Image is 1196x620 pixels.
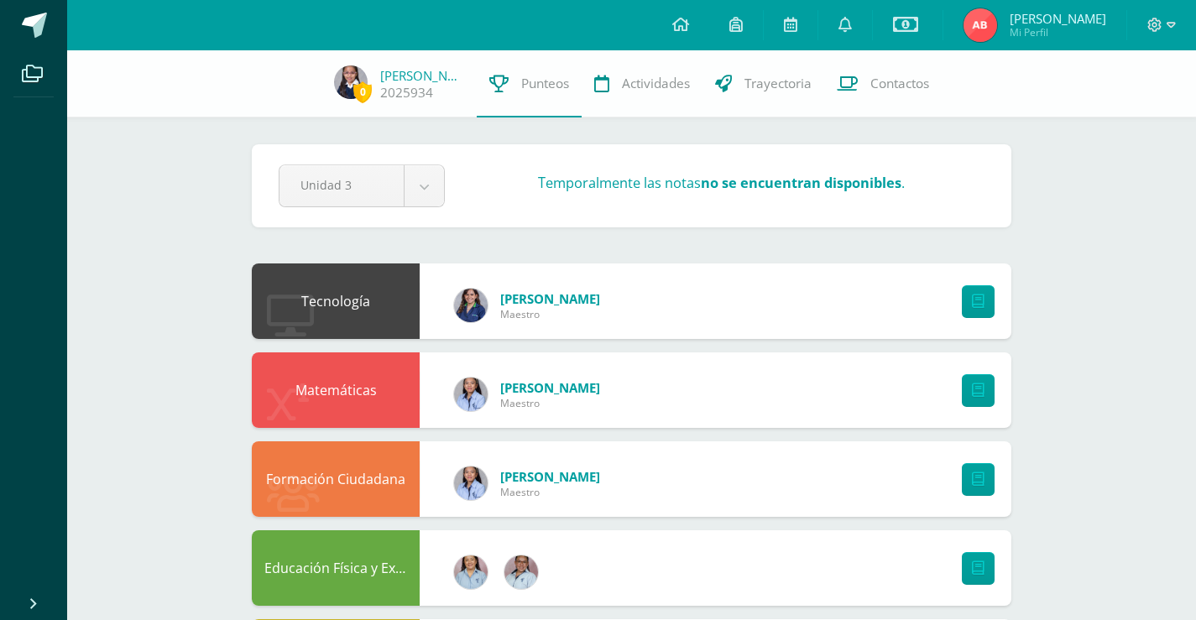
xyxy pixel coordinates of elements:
[252,441,420,517] div: Formación Ciudadana
[454,466,488,500] img: cd70970ff989681eb4d9716f04c67d2c.png
[1010,10,1106,27] span: [PERSON_NAME]
[454,378,488,411] img: cd70970ff989681eb4d9716f04c67d2c.png
[279,165,444,206] a: Unidad 3
[500,485,600,499] span: Maestro
[870,75,929,92] span: Contactos
[500,396,600,410] span: Maestro
[300,165,383,205] span: Unidad 3
[1010,25,1106,39] span: Mi Perfil
[622,75,690,92] span: Actividades
[538,174,905,192] h3: Temporalmente las notas .
[252,352,420,428] div: Matemáticas
[500,468,600,485] span: [PERSON_NAME]
[744,75,812,92] span: Trayectoria
[582,50,702,117] a: Actividades
[380,84,433,102] a: 2025934
[252,530,420,606] div: Educación Física y Expresión Corporal
[500,307,600,321] span: Maestro
[964,8,997,42] img: fb91847b5dc189ef280973811f68182c.png
[500,290,600,307] span: [PERSON_NAME]
[454,555,488,589] img: dc674997e74fffa5930a5c3b490745a5.png
[500,379,600,396] span: [PERSON_NAME]
[353,81,372,102] span: 0
[701,174,901,192] strong: no se encuentran disponibles
[454,289,488,322] img: b0665736e873a557294c510bd695d656.png
[702,50,824,117] a: Trayectoria
[504,555,538,589] img: 913d032c62bf5869bb5737361d3f627b.png
[252,263,420,339] div: Tecnología
[477,50,582,117] a: Punteos
[824,50,942,117] a: Contactos
[521,75,569,92] span: Punteos
[380,67,464,84] a: [PERSON_NAME]
[334,65,368,99] img: 48ebd2372139c62fc91f3db64f279f84.png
